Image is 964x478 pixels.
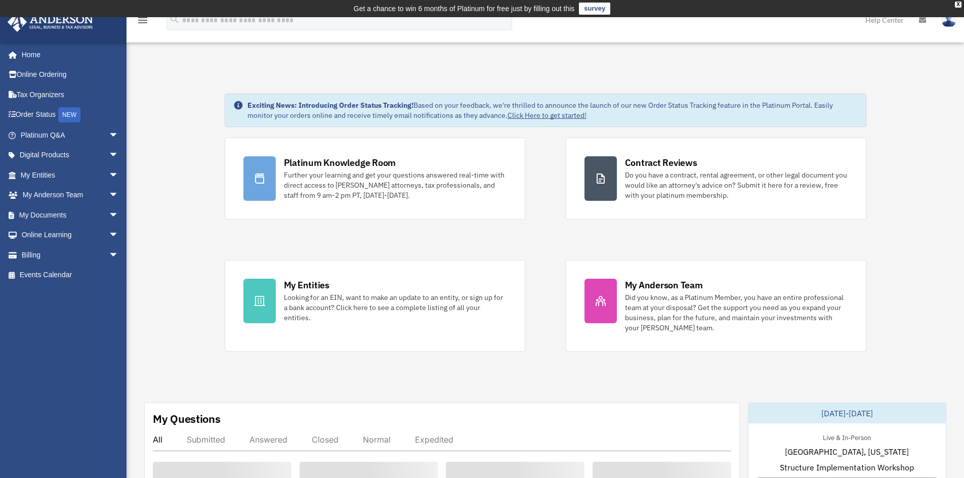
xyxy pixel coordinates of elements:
a: Click Here to get started! [508,111,586,120]
div: Expedited [415,434,453,445]
a: My Anderson Team Did you know, as a Platinum Member, you have an entire professional team at your... [566,260,866,352]
a: Contract Reviews Do you have a contract, rental agreement, or other legal document you would like... [566,138,866,220]
div: Closed [312,434,339,445]
span: arrow_drop_down [109,205,129,226]
a: Billingarrow_drop_down [7,245,134,265]
a: survey [579,3,610,15]
a: Platinum Q&Aarrow_drop_down [7,125,134,145]
a: Online Ordering [7,65,134,85]
span: Structure Implementation Workshop [780,461,914,473]
span: arrow_drop_down [109,185,129,206]
i: menu [137,14,149,26]
div: Looking for an EIN, want to make an update to an entity, or sign up for a bank account? Click her... [284,292,507,323]
a: Events Calendar [7,265,134,285]
a: My Entities Looking for an EIN, want to make an update to an entity, or sign up for a bank accoun... [225,260,525,352]
img: Anderson Advisors Platinum Portal [5,12,96,32]
div: Live & In-Person [815,431,879,442]
a: Order StatusNEW [7,105,134,125]
span: arrow_drop_down [109,225,129,246]
span: arrow_drop_down [109,125,129,146]
div: Normal [363,434,391,445]
div: Further your learning and get your questions answered real-time with direct access to [PERSON_NAM... [284,170,507,200]
div: [DATE]-[DATE] [748,403,946,423]
span: arrow_drop_down [109,165,129,186]
div: My Entities [284,279,329,291]
div: close [955,2,961,8]
a: menu [137,18,149,26]
div: My Questions [153,411,221,426]
a: Home [7,45,129,65]
div: NEW [58,107,80,122]
i: search [169,14,180,25]
span: [GEOGRAPHIC_DATA], [US_STATE] [785,446,909,458]
img: User Pic [941,13,956,27]
a: Online Learningarrow_drop_down [7,225,134,245]
div: Submitted [187,434,225,445]
div: Did you know, as a Platinum Member, you have an entire professional team at your disposal? Get th... [625,292,848,333]
div: Get a chance to win 6 months of Platinum for free just by filling out this [354,3,575,15]
a: Digital Productsarrow_drop_down [7,145,134,165]
div: Based on your feedback, we're thrilled to announce the launch of our new Order Status Tracking fe... [247,100,858,120]
a: My Entitiesarrow_drop_down [7,165,134,185]
span: arrow_drop_down [109,245,129,266]
div: Contract Reviews [625,156,697,169]
div: All [153,434,162,445]
span: arrow_drop_down [109,145,129,166]
div: Platinum Knowledge Room [284,156,396,169]
a: My Anderson Teamarrow_drop_down [7,185,134,205]
div: My Anderson Team [625,279,703,291]
a: Platinum Knowledge Room Further your learning and get your questions answered real-time with dire... [225,138,525,220]
a: Tax Organizers [7,84,134,105]
div: Do you have a contract, rental agreement, or other legal document you would like an attorney's ad... [625,170,848,200]
a: My Documentsarrow_drop_down [7,205,134,225]
strong: Exciting News: Introducing Order Status Tracking! [247,101,413,110]
div: Answered [249,434,287,445]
